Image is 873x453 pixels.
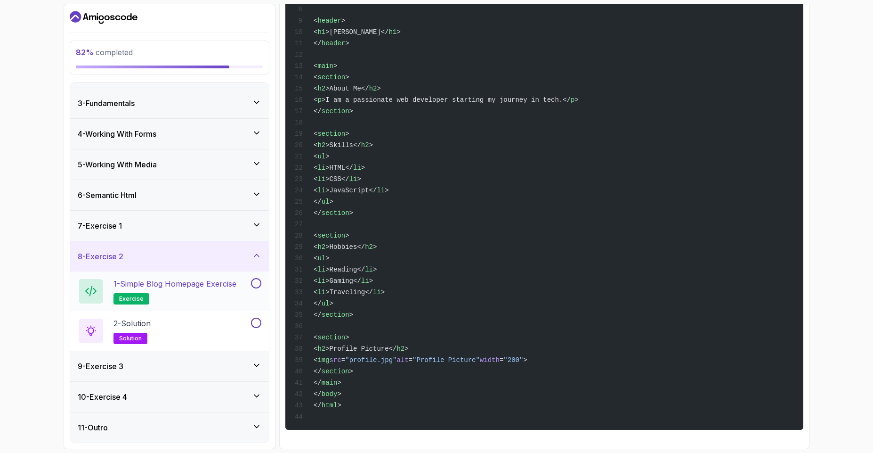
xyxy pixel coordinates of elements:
[349,311,353,319] span: >
[317,345,325,353] span: h2
[70,382,269,412] button: 10-Exercise 4
[78,189,137,201] h3: 6 - Semantic Html
[314,17,317,25] span: <
[365,243,373,251] span: h2
[349,368,353,375] span: >
[341,17,345,25] span: >
[70,149,269,180] button: 5-Working With Media
[70,241,269,272] button: 8-Exercise 2
[314,175,317,183] span: <
[337,390,341,398] span: >
[317,153,325,160] span: ul
[322,198,330,206] span: ul
[345,40,349,47] span: >
[317,277,325,285] span: li
[70,351,269,381] button: 9-Exercise 3
[345,130,349,138] span: >
[325,153,329,160] span: >
[325,141,361,149] span: >Skills</
[330,198,333,206] span: >
[314,232,317,239] span: <
[314,85,317,92] span: <
[396,28,400,36] span: >
[70,88,269,118] button: 3-Fundamentals
[385,187,388,194] span: >
[330,300,333,307] span: >
[317,334,345,341] span: section
[361,277,369,285] span: li
[373,266,377,273] span: >
[78,220,122,231] h3: 7 - Exercise 1
[345,232,349,239] span: >
[314,311,322,319] span: </
[314,300,322,307] span: </
[76,48,133,57] span: completed
[353,164,361,172] span: li
[70,180,269,210] button: 6-Semantic Html
[333,62,337,70] span: >
[361,141,369,149] span: h2
[314,266,317,273] span: <
[345,334,349,341] span: >
[314,153,317,160] span: <
[317,164,325,172] span: li
[314,107,322,115] span: </
[377,187,385,194] span: li
[317,255,325,262] span: ul
[314,277,317,285] span: <
[314,141,317,149] span: <
[314,130,317,138] span: <
[70,119,269,149] button: 4-Working With Forms
[345,74,349,81] span: >
[119,335,142,342] span: solution
[575,96,579,104] span: >
[361,164,365,172] span: >
[325,345,396,353] span: >Profile Picture</
[365,266,373,273] span: li
[70,10,137,25] a: Dashboard
[325,187,377,194] span: >JavaScript</
[314,334,317,341] span: <
[314,255,317,262] span: <
[571,96,574,104] span: p
[78,251,123,262] h3: 8 - Exercise 2
[341,356,345,364] span: =
[412,356,480,364] span: "Profile Picture"
[317,175,325,183] span: li
[314,345,317,353] span: <
[317,288,325,296] span: li
[357,175,361,183] span: >
[325,28,388,36] span: >[PERSON_NAME]</
[317,96,321,104] span: p
[317,62,333,70] span: main
[317,74,345,81] span: section
[119,295,144,303] span: exercise
[396,345,404,353] span: h2
[322,96,571,104] span: >I am a passionate web developer starting my journey in tech.</
[78,422,108,433] h3: 11 - Outro
[325,255,329,262] span: >
[345,356,396,364] span: "profile.jpg"
[322,107,349,115] span: section
[76,48,94,57] span: 82 %
[369,85,377,92] span: h2
[322,300,330,307] span: ul
[314,28,317,36] span: <
[317,266,325,273] span: li
[314,74,317,81] span: <
[314,368,322,375] span: </
[78,128,156,140] h3: 4 - Working With Forms
[349,209,353,217] span: >
[314,402,322,409] span: </
[500,356,503,364] span: =
[377,85,380,92] span: >
[325,175,349,183] span: >CSS</
[78,318,261,344] button: 2-Solutionsolution
[314,390,322,398] span: </
[113,318,151,329] p: 2 - Solution
[113,278,236,289] p: 1 - Simple Blog Homepage Exercise
[317,187,325,194] span: li
[317,17,341,25] span: header
[317,130,345,138] span: section
[322,311,349,319] span: section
